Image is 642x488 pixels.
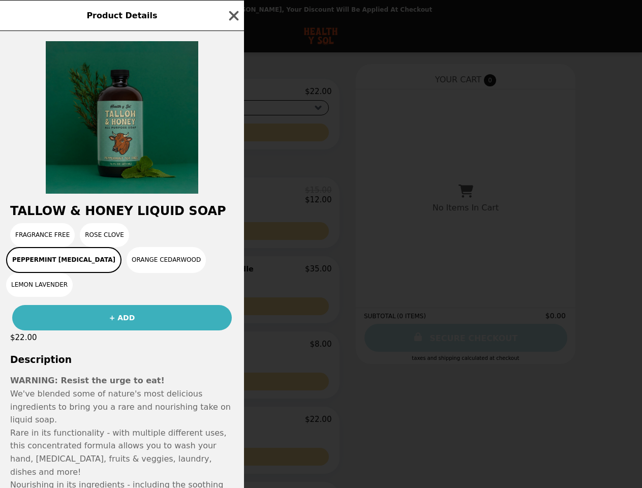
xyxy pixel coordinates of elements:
[6,273,73,297] button: Lemon Lavender
[12,305,232,330] button: + ADD
[80,223,129,247] button: Rose Clove
[127,247,206,273] button: Orange Cedarwood
[10,376,165,385] strong: WARNING: Resist the urge to eat!
[10,426,234,478] p: Rare in its functionality - with multiple different uses, this concentrated formula allows you to...
[86,11,157,20] span: Product Details
[46,41,198,194] img: Peppermint Tea Tree
[6,247,121,273] button: Peppermint [MEDICAL_DATA]
[10,387,234,426] p: We've blended some of nature's most delicious ingredients to bring you a rare and nourishing take...
[10,223,75,247] button: Fragrance Free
